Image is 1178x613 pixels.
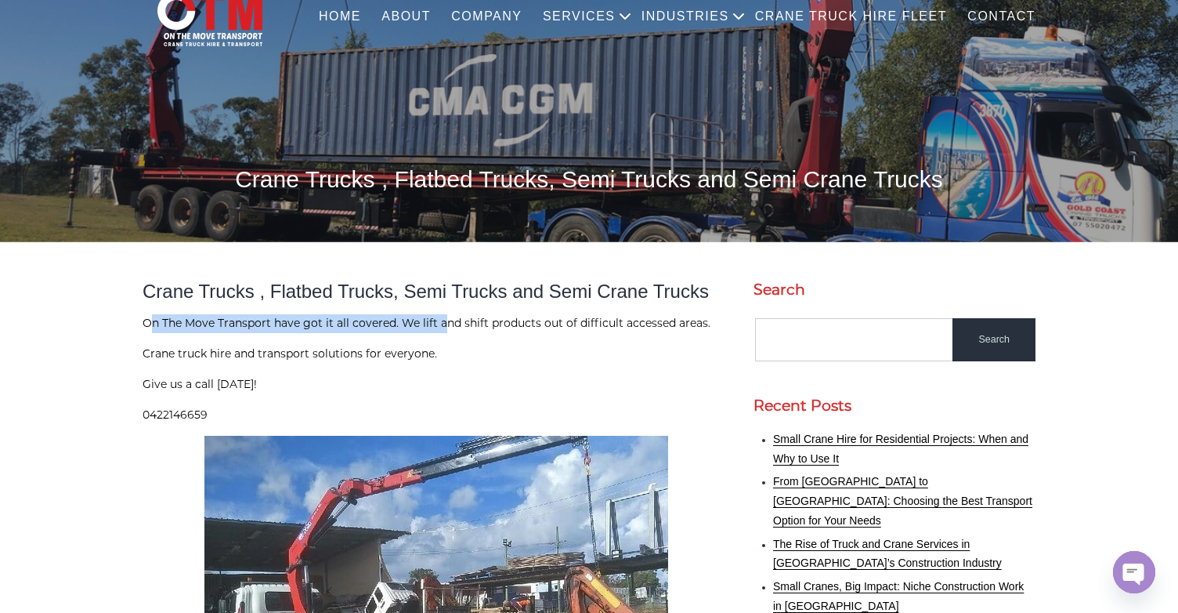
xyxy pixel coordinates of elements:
h2: Crane Trucks , Flatbed Trucks, Semi Trucks and Semi Crane Trucks [143,281,730,303]
a: The Rise of Truck and Crane Services in [GEOGRAPHIC_DATA]’s Construction Industry [773,538,1002,570]
h1: Crane Trucks , Flatbed Trucks, Semi Trucks and Semi Crane Trucks [143,164,1035,194]
h2: Recent Posts [753,397,1035,415]
p: 0422146659 [143,406,730,425]
input: Search [952,318,1035,361]
a: Small Crane Hire for Residential Projects: When and Why to Use It [773,433,1028,465]
p: Give us a call [DATE]! [143,375,730,394]
h2: Search [753,281,1035,299]
a: From [GEOGRAPHIC_DATA] to [GEOGRAPHIC_DATA]: Choosing the Best Transport Option for Your Needs [773,475,1032,527]
a: Small Cranes, Big Impact: Niche Construction Work in [GEOGRAPHIC_DATA] [773,580,1024,612]
p: On The Move Transport have got it all covered. We lift and shift products out of difficult access... [143,314,730,333]
p: Crane truck hire and transport solutions for everyone. [143,345,730,364]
